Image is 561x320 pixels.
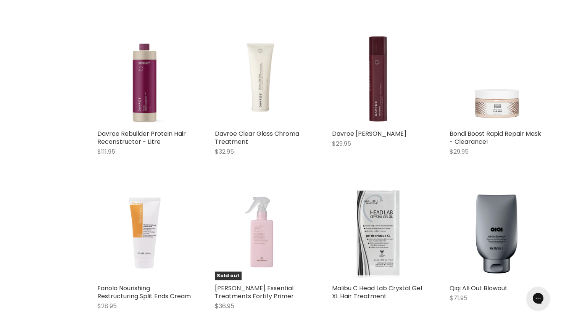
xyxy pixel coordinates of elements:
a: Davroe Clear Gloss Chroma Treatment [215,129,299,146]
span: $28.95 [97,302,117,310]
a: Fanola Nourishing Restructuring Split Ends Cream [97,284,191,301]
a: De Lorenzo Essential Treatments Fortify PrimerSold out [215,186,310,280]
img: Davroe Clear Gloss Chroma Treatment [215,31,310,126]
img: Bondi Boost Rapid Repair Mask - Clearance! [450,31,544,126]
span: $29.95 [450,147,469,156]
img: Qiqi All Out Blowout [450,186,544,280]
img: Davroe Tame Detangler [332,31,427,126]
img: Davroe Rebuilder Protein Hair Reconstructor - Litre [97,31,192,126]
a: Davroe [PERSON_NAME] [332,129,406,138]
a: Davroe Rebuilder Protein Hair Reconstructor - Litre [97,129,186,146]
span: $111.95 [97,147,115,156]
span: $71.95 [450,294,468,302]
span: Sold out [215,272,242,280]
img: Malibu C Head Lab Crystal Gel XL Hair Treatment [332,186,427,280]
span: $36.95 [215,302,234,310]
a: Malibu C Head Lab Crystal Gel XL Hair Treatment [332,284,422,301]
iframe: Gorgias live chat messenger [523,284,553,312]
img: Fanola Nourishing Restructuring Split Ends Cream [97,186,192,280]
img: De Lorenzo Essential Treatments Fortify Primer [215,186,310,280]
a: [PERSON_NAME] Essential Treatments Fortify Primer [215,284,294,301]
span: $32.95 [215,147,234,156]
a: Qiqi All Out Blowout [450,284,508,293]
a: Bondi Boost Rapid Repair Mask - Clearance! [450,129,541,146]
span: $29.95 [332,139,351,148]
